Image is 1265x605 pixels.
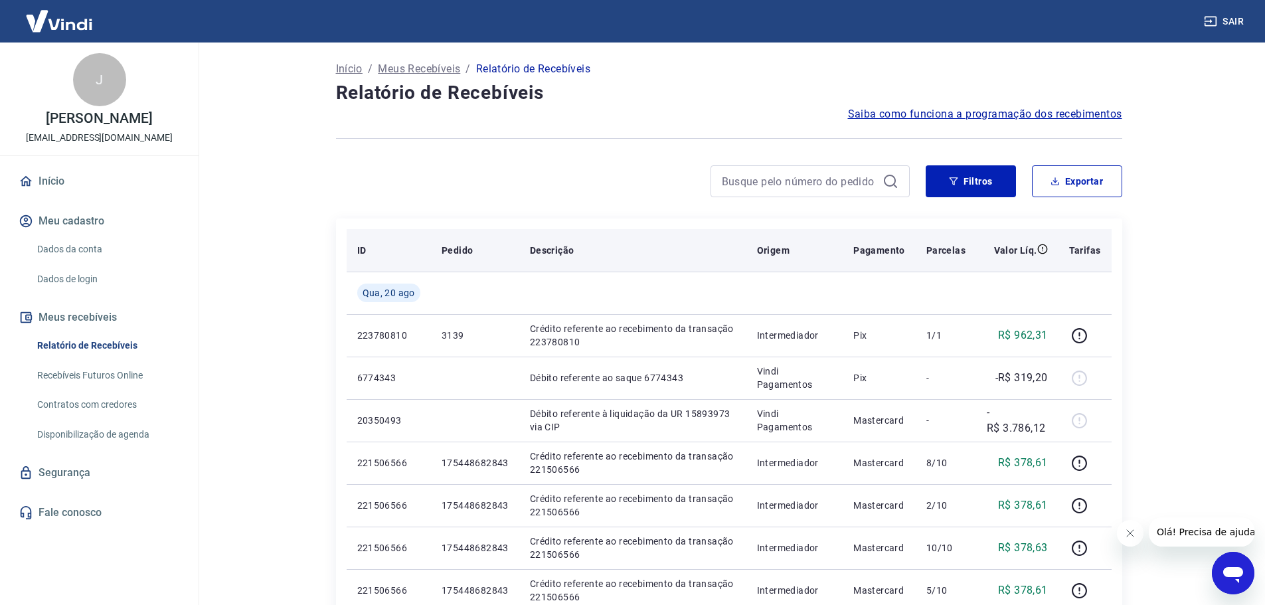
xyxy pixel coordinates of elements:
[848,106,1122,122] a: Saiba como funciona a programação dos recebimentos
[853,456,905,470] p: Mastercard
[926,244,966,257] p: Parcelas
[757,407,833,434] p: Vindi Pagamentos
[32,266,183,293] a: Dados de login
[1032,165,1122,197] button: Exportar
[926,541,966,555] p: 10/10
[853,244,905,257] p: Pagamento
[998,497,1048,513] p: R$ 378,61
[853,499,905,512] p: Mastercard
[926,329,966,342] p: 1/1
[998,327,1048,343] p: R$ 962,31
[998,540,1048,556] p: R$ 378,63
[757,456,833,470] p: Intermediador
[994,244,1037,257] p: Valor Líq.
[998,582,1048,598] p: R$ 378,61
[32,362,183,389] a: Recebíveis Futuros Online
[926,584,966,597] p: 5/10
[530,371,736,385] p: Débito referente ao saque 6774343
[987,404,1048,436] p: -R$ 3.786,12
[1212,552,1254,594] iframe: Botão para abrir a janela de mensagens
[357,371,420,385] p: 6774343
[530,244,574,257] p: Descrição
[757,499,833,512] p: Intermediador
[442,541,509,555] p: 175448682843
[357,414,420,427] p: 20350493
[32,391,183,418] a: Contratos com credores
[363,286,415,300] span: Qua, 20 ago
[995,370,1048,386] p: -R$ 319,20
[16,498,183,527] a: Fale conosco
[530,577,736,604] p: Crédito referente ao recebimento da transação 221506566
[926,165,1016,197] button: Filtros
[378,61,460,77] a: Meus Recebíveis
[26,131,173,145] p: [EMAIL_ADDRESS][DOMAIN_NAME]
[757,365,833,391] p: Vindi Pagamentos
[442,499,509,512] p: 175448682843
[16,167,183,196] a: Início
[1069,244,1101,257] p: Tarifas
[32,236,183,263] a: Dados da conta
[1201,9,1249,34] button: Sair
[442,584,509,597] p: 175448682843
[722,171,877,191] input: Busque pelo número do pedido
[853,329,905,342] p: Pix
[357,584,420,597] p: 221506566
[1149,517,1254,547] iframe: Mensagem da empresa
[73,53,126,106] div: J
[530,322,736,349] p: Crédito referente ao recebimento da transação 223780810
[926,414,966,427] p: -
[442,329,509,342] p: 3139
[853,414,905,427] p: Mastercard
[32,421,183,448] a: Disponibilização de agenda
[357,456,420,470] p: 221506566
[998,455,1048,471] p: R$ 378,61
[926,371,966,385] p: -
[476,61,590,77] p: Relatório de Recebíveis
[853,541,905,555] p: Mastercard
[926,499,966,512] p: 2/10
[757,584,833,597] p: Intermediador
[442,456,509,470] p: 175448682843
[16,207,183,236] button: Meu cadastro
[357,244,367,257] p: ID
[368,61,373,77] p: /
[442,244,473,257] p: Pedido
[530,492,736,519] p: Crédito referente ao recebimento da transação 221506566
[16,303,183,332] button: Meus recebíveis
[357,499,420,512] p: 221506566
[757,329,833,342] p: Intermediador
[336,61,363,77] a: Início
[336,80,1122,106] h4: Relatório de Recebíveis
[1117,520,1143,547] iframe: Fechar mensagem
[530,535,736,561] p: Crédito referente ao recebimento da transação 221506566
[8,9,112,20] span: Olá! Precisa de ajuda?
[357,541,420,555] p: 221506566
[46,112,152,126] p: [PERSON_NAME]
[757,541,833,555] p: Intermediador
[530,407,736,434] p: Débito referente à liquidação da UR 15893973 via CIP
[757,244,790,257] p: Origem
[853,584,905,597] p: Mastercard
[32,332,183,359] a: Relatório de Recebíveis
[16,458,183,487] a: Segurança
[530,450,736,476] p: Crédito referente ao recebimento da transação 221506566
[926,456,966,470] p: 8/10
[853,371,905,385] p: Pix
[465,61,470,77] p: /
[16,1,102,41] img: Vindi
[357,329,420,342] p: 223780810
